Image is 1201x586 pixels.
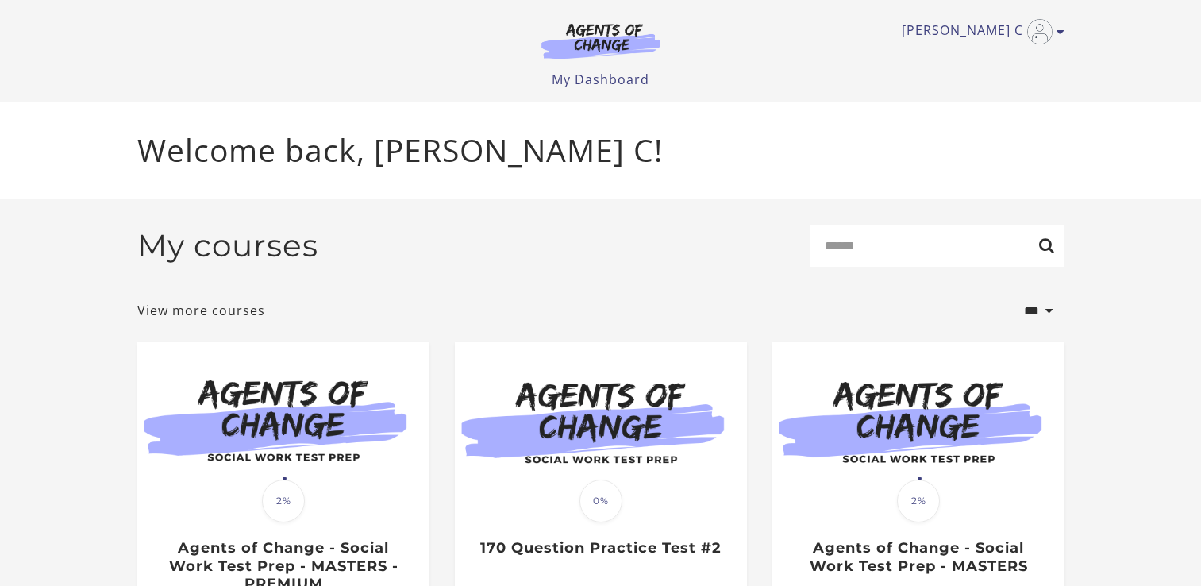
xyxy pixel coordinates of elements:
img: Agents of Change Logo [525,22,677,59]
span: 0% [579,480,622,522]
p: Welcome back, [PERSON_NAME] C! [137,127,1064,174]
a: View more courses [137,301,265,320]
h3: Agents of Change - Social Work Test Prep - MASTERS [789,539,1047,575]
span: 2% [897,480,940,522]
h3: 170 Question Practice Test #2 [472,539,729,557]
a: Toggle menu [902,19,1057,44]
h2: My courses [137,227,318,264]
span: 2% [262,480,305,522]
a: My Dashboard [552,71,649,88]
